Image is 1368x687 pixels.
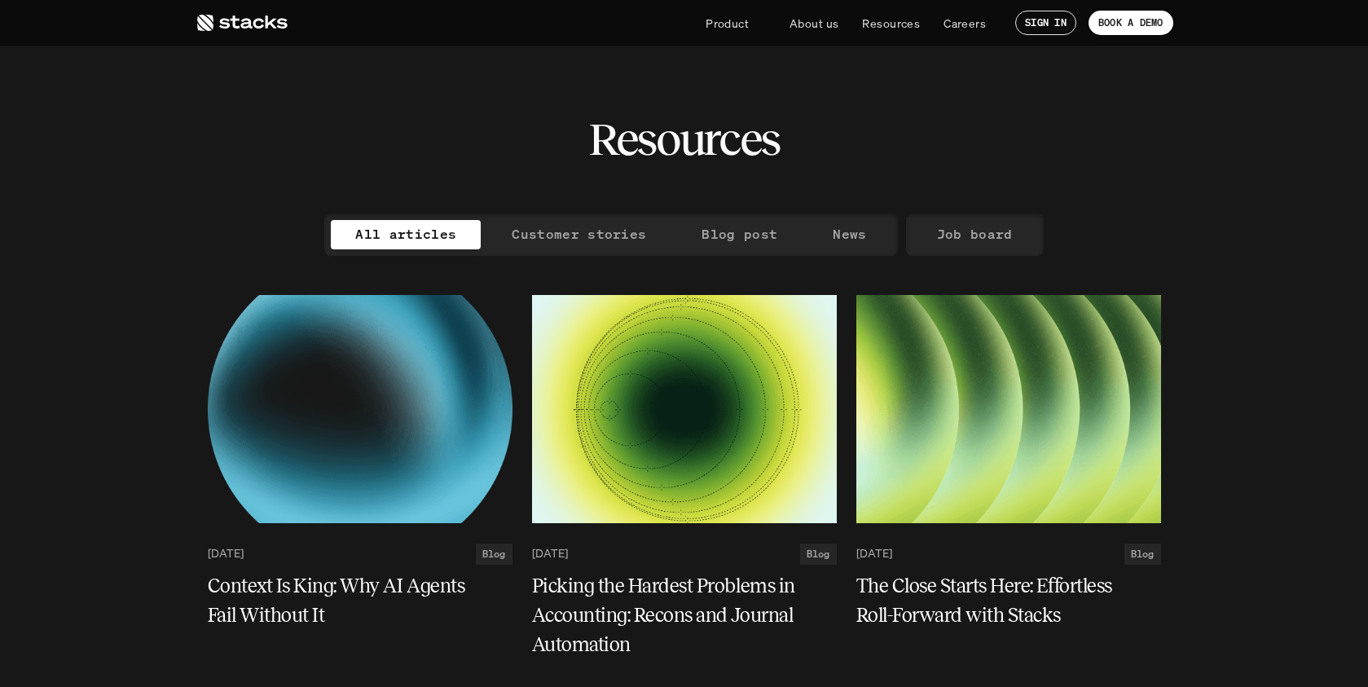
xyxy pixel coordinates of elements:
[482,548,506,560] h2: Blog
[1015,11,1076,35] a: SIGN IN
[532,544,837,565] a: [DATE]Blog
[862,15,920,32] p: Resources
[677,220,802,249] a: Blog post
[790,15,838,32] p: About us
[807,548,830,560] h2: Blog
[856,571,1141,630] h5: The Close Starts Here: Effortless Roll-Forward with Stacks
[208,571,512,630] a: Context Is King: Why AI Agents Fail Without It
[852,8,930,37] a: Resources
[512,222,646,246] p: Customer stories
[208,571,493,630] h5: Context Is King: Why AI Agents Fail Without It
[856,571,1161,630] a: The Close Starts Here: Effortless Roll-Forward with Stacks
[808,220,891,249] a: News
[532,571,817,659] h5: Picking the Hardest Problems in Accounting: Recons and Journal Automation
[355,222,456,246] p: All articles
[532,547,568,561] p: [DATE]
[856,544,1161,565] a: [DATE]Blog
[1089,11,1173,35] a: BOOK A DEMO
[208,547,244,561] p: [DATE]
[1025,17,1067,29] p: SIGN IN
[856,547,892,561] p: [DATE]
[913,220,1037,249] a: Job board
[706,15,749,32] p: Product
[1098,17,1163,29] p: BOOK A DEMO
[1131,548,1155,560] h2: Blog
[331,220,481,249] a: All articles
[588,114,780,165] h2: Resources
[208,544,512,565] a: [DATE]Blog
[487,220,671,249] a: Customer stories
[934,8,996,37] a: Careers
[702,222,777,246] p: Blog post
[937,222,1013,246] p: Job board
[780,8,848,37] a: About us
[532,571,837,659] a: Picking the Hardest Problems in Accounting: Recons and Journal Automation
[944,15,986,32] p: Careers
[833,222,866,246] p: News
